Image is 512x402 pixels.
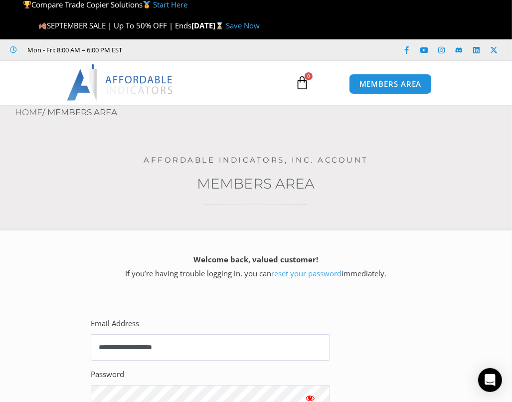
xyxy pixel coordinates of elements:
img: 🏆 [23,1,31,8]
p: If you’re having trouble logging in, you can immediately. [17,253,495,281]
a: 0 [280,68,324,97]
img: 🥇 [143,1,151,8]
a: Save Now [226,20,260,30]
span: Mon - Fri: 8:00 AM – 6:00 PM EST [25,44,123,56]
nav: Breadcrumb [15,105,512,121]
strong: [DATE] [191,20,226,30]
label: Password [91,368,124,382]
a: reset your password [272,268,342,278]
img: ⌛ [216,22,223,29]
label: Email Address [91,317,139,331]
span: SEPTEMBER SALE | Up To 50% OFF | Ends [38,20,191,30]
strong: Welcome back, valued customer! [194,254,319,264]
div: Open Intercom Messenger [478,368,502,392]
a: Members Area [197,175,315,192]
span: 0 [305,72,313,80]
a: Affordable Indicators, Inc. Account [144,155,368,165]
a: MEMBERS AREA [349,74,432,94]
img: LogoAI | Affordable Indicators – NinjaTrader [67,64,174,100]
iframe: Customer reviews powered by Trustpilot [128,45,277,55]
img: 🍂 [39,22,46,29]
span: MEMBERS AREA [359,80,422,88]
a: Home [15,107,42,117]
